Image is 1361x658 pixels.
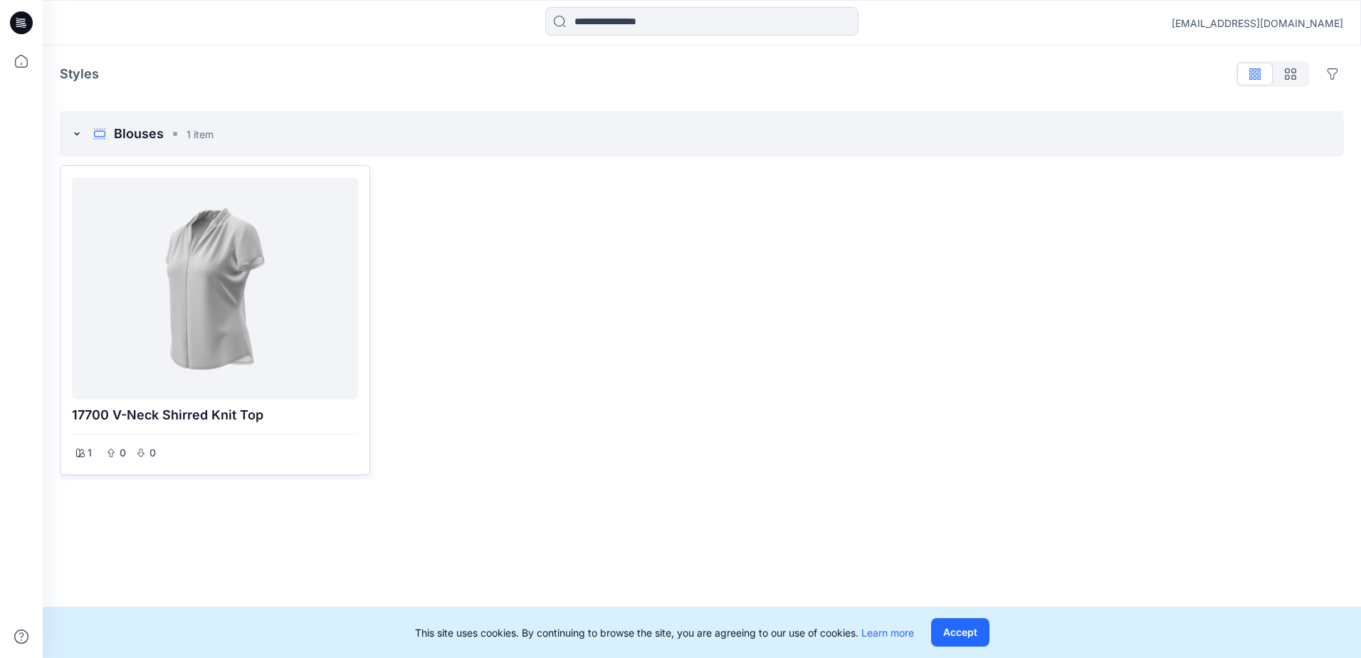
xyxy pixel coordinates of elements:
div: [EMAIL_ADDRESS][DOMAIN_NAME] [1172,16,1343,31]
button: Options [1321,63,1344,85]
p: Blouses [114,124,164,144]
button: Accept [931,618,989,647]
p: 1 [88,444,92,461]
p: This site uses cookies. By continuing to browse the site, you are agreeing to our use of cookies. [415,625,914,640]
a: Learn more [861,627,914,639]
p: 0 [148,444,157,461]
p: Styles [60,64,99,84]
p: 0 [118,444,127,461]
p: 1 item [186,127,214,142]
p: 17700 V-Neck Shirred Knit Top [72,405,358,425]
